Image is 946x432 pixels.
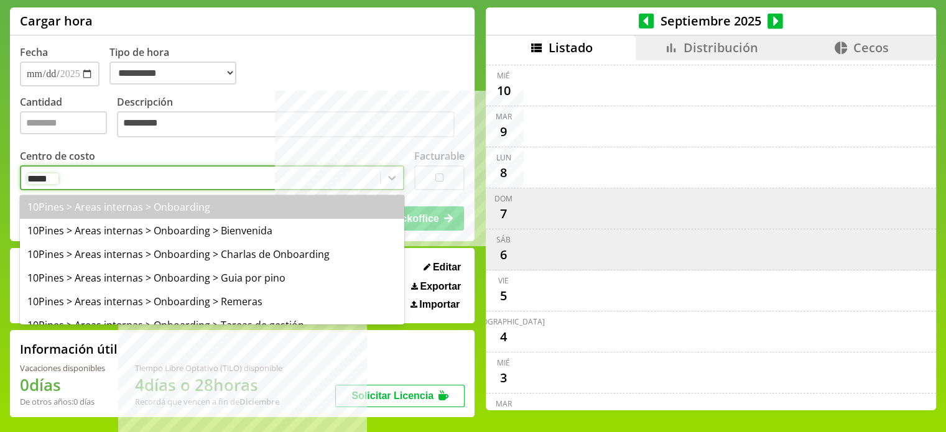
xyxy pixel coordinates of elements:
[135,374,282,396] h1: 4 días o 28 horas
[109,45,246,86] label: Tipo de hora
[20,242,404,266] div: 10Pines > Areas internas > Onboarding > Charlas de Onboarding
[20,396,105,407] div: De otros años: 0 días
[419,299,460,310] span: Importar
[20,266,404,290] div: 10Pines > Areas internas > Onboarding > Guia por pino
[351,390,434,401] span: Solicitar Licencia
[20,374,105,396] h1: 0 días
[239,396,279,407] b: Diciembre
[20,149,95,163] label: Centro de costo
[853,39,889,56] span: Cecos
[20,362,105,374] div: Vacaciones disponibles
[20,341,118,357] h2: Información útil
[497,70,510,81] div: mié
[494,163,514,183] div: 8
[494,368,514,388] div: 3
[684,39,758,56] span: Distribución
[345,213,438,224] span: Enviar al backoffice
[117,95,465,140] label: Descripción
[494,122,514,142] div: 9
[20,219,404,242] div: 10Pines > Areas internas > Onboarding > Bienvenida
[20,313,404,337] div: 10Pines > Areas internas > Onboarding > Tareas de gestión
[654,12,767,29] span: Septiembre 2025
[496,111,512,122] div: mar
[463,316,545,327] div: [DEMOGRAPHIC_DATA]
[20,45,48,59] label: Fecha
[494,245,514,265] div: 6
[496,152,511,163] div: lun
[109,62,236,85] select: Tipo de hora
[549,39,593,56] span: Listado
[494,193,512,204] div: dom
[20,95,117,140] label: Cantidad
[20,12,93,29] h1: Cargar hora
[20,195,404,219] div: 10Pines > Areas internas > Onboarding
[486,60,936,408] div: scrollable content
[407,280,465,293] button: Exportar
[494,286,514,306] div: 5
[498,275,509,286] div: vie
[497,357,510,368] div: mié
[335,385,465,407] button: Solicitar Licencia
[496,234,511,245] div: sáb
[414,149,465,163] label: Facturable
[496,398,512,409] div: mar
[494,81,514,101] div: 10
[20,111,107,134] input: Cantidad
[135,362,282,374] div: Tiempo Libre Optativo (TiLO) disponible
[494,204,514,224] div: 7
[20,290,404,313] div: 10Pines > Areas internas > Onboarding > Remeras
[433,262,461,273] span: Editar
[420,281,461,292] span: Exportar
[117,111,455,137] textarea: Descripción
[420,261,465,273] button: Editar
[494,327,514,347] div: 4
[135,396,282,407] div: Recordá que vencen a fin de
